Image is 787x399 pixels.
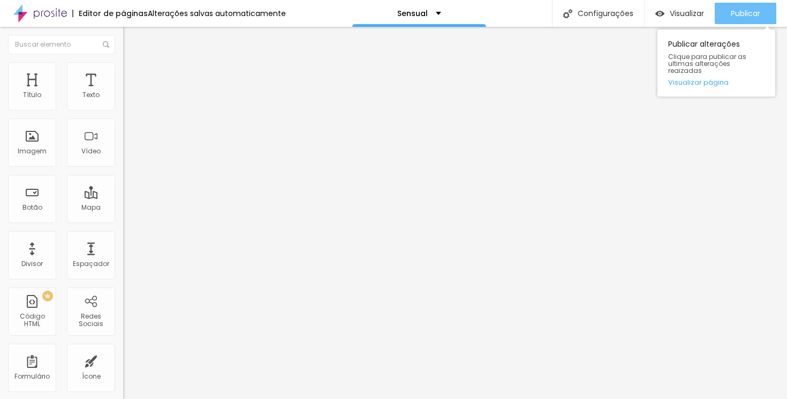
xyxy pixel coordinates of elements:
img: view-1.svg [655,9,664,18]
img: Icone [563,9,572,18]
div: Redes Sociais [70,313,112,328]
button: Visualizar [645,3,715,24]
div: Espaçador [73,260,109,268]
button: Publicar [715,3,776,24]
div: Texto [82,91,100,99]
img: Icone [103,41,109,48]
div: Formulário [14,373,50,380]
div: Código HTML [11,313,53,328]
div: Ícone [82,373,101,380]
div: Título [23,91,41,99]
p: Sensual [397,10,428,17]
div: Imagem [18,147,47,155]
div: Publicar alterações [657,29,775,97]
span: Visualizar [670,9,704,18]
div: Mapa [81,204,101,211]
div: Divisor [21,260,43,268]
a: Visualizar página [668,79,765,86]
span: Publicar [731,9,760,18]
div: Editor de páginas [72,10,148,17]
div: Alterações salvas automaticamente [148,10,286,17]
input: Buscar elemento [8,35,115,54]
div: Botão [22,204,42,211]
div: Vídeo [81,147,101,155]
span: Clique para publicar as ultimas alterações reaizadas [668,53,765,75]
iframe: Editor [123,27,787,399]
